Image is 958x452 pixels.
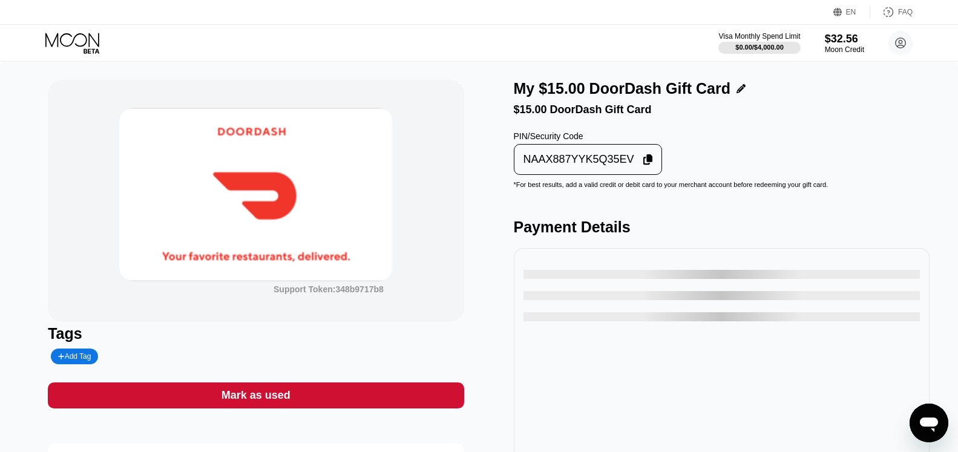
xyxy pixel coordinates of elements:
div: $32.56 [825,33,864,45]
div: My $15.00 DoorDash Gift Card [514,80,730,97]
div: Support Token:348b9717b8 [274,284,384,294]
div: $0.00 / $4,000.00 [735,44,784,51]
div: PIN/Security Code [514,131,663,141]
div: Payment Details [514,218,930,236]
div: Moon Credit [825,45,864,54]
div: Mark as used [221,388,290,402]
div: Tags [48,325,464,342]
div: EN [833,6,870,18]
div: Support Token: 348b9717b8 [274,284,384,294]
div: EN [846,8,856,16]
div: * For best results, add a valid credit or debit card to your merchant account before redeeming yo... [514,181,930,188]
div: Visa Monthly Spend Limit [718,32,800,41]
div: FAQ [870,6,913,18]
div: $32.56Moon Credit [825,33,864,54]
div: NAAX887YYK5Q35EV [523,152,634,166]
div: Visa Monthly Spend Limit$0.00/$4,000.00 [718,32,800,54]
iframe: Button to launch messaging window [910,404,948,442]
div: Add Tag [51,349,98,364]
div: NAAX887YYK5Q35EV [514,144,663,175]
div: $15.00 DoorDash Gift Card [514,103,930,116]
div: Mark as used [48,382,464,408]
div: FAQ [898,8,913,16]
div: Add Tag [58,352,91,361]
